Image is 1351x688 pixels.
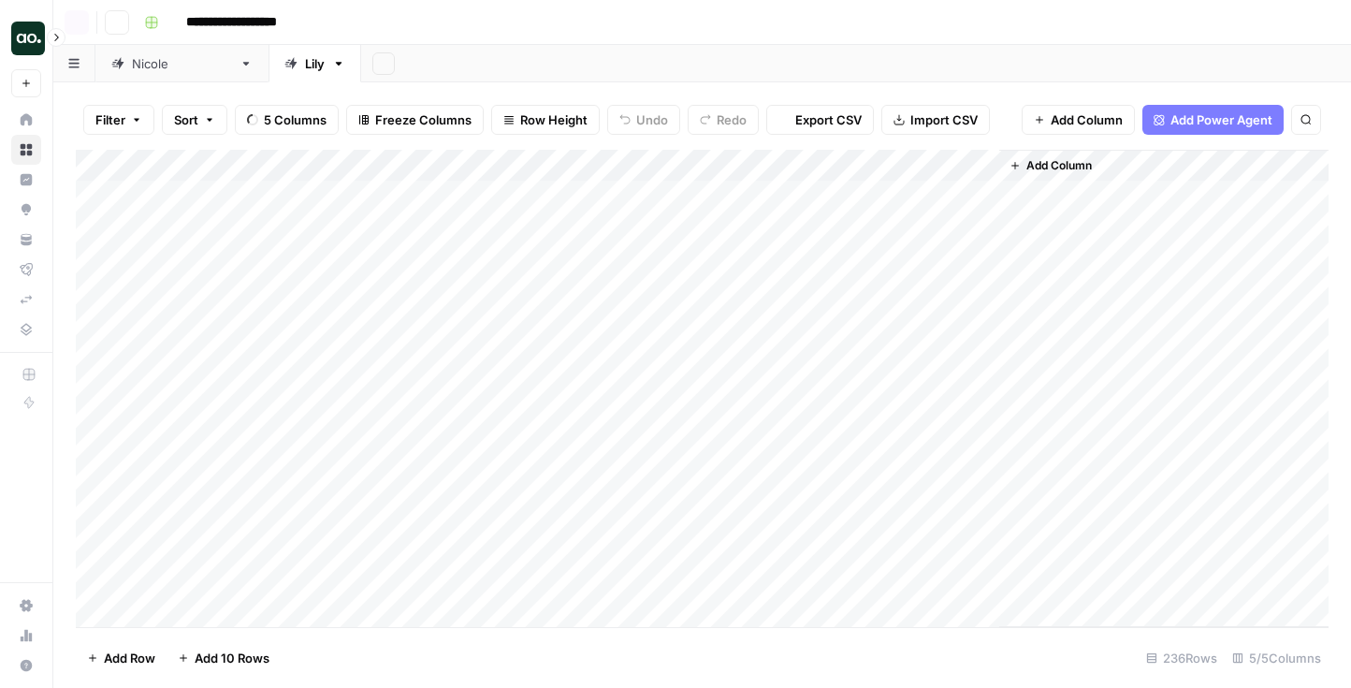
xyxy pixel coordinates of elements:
button: Add Row [76,643,167,673]
span: Add Power Agent [1170,110,1272,129]
button: Import CSV [881,105,990,135]
span: Sort [174,110,198,129]
div: 236 Rows [1139,643,1225,673]
button: Workspace: AirOps [11,15,41,62]
span: Export CSV [795,110,862,129]
a: Usage [11,621,41,651]
button: Add 10 Rows [167,643,281,673]
button: Sort [162,105,227,135]
a: Settings [11,591,41,621]
div: [PERSON_NAME] [132,54,232,73]
button: Redo [688,105,759,135]
span: Redo [717,110,747,129]
button: Help + Support [11,651,41,681]
button: Add Power Agent [1142,105,1284,135]
a: [PERSON_NAME] [95,45,269,82]
span: Add Row [104,649,155,667]
a: Lily [269,45,361,82]
a: Opportunities [11,195,41,225]
div: Lily [305,54,325,73]
span: Filter [95,110,125,129]
span: Add 10 Rows [195,649,269,667]
a: Insights [11,165,41,195]
a: Home [11,105,41,135]
button: Filter [83,105,154,135]
span: Freeze Columns [375,110,472,129]
a: Browse [11,135,41,165]
a: Your Data [11,225,41,255]
button: 5 Columns [235,105,339,135]
button: Add Column [1002,154,1099,178]
button: Freeze Columns [346,105,484,135]
span: Import CSV [910,110,978,129]
span: Add Column [1026,157,1092,174]
span: Undo [636,110,668,129]
button: Row Height [491,105,600,135]
a: Flightpath [11,255,41,285]
div: 5/5 Columns [1225,643,1329,673]
a: Data Library [11,315,41,344]
button: Add Column [1022,105,1135,135]
button: Export CSV [766,105,874,135]
span: Add Column [1051,110,1123,129]
span: 5 Columns [264,110,327,129]
span: Row Height [520,110,588,129]
button: Undo [607,105,680,135]
a: Syncs [11,285,41,315]
img: AirOps Logo [11,22,45,55]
